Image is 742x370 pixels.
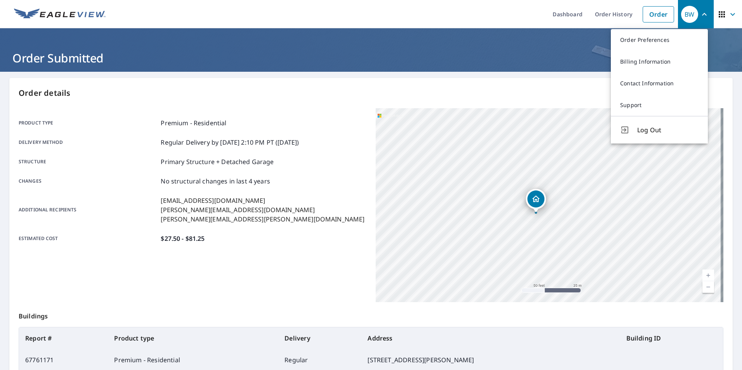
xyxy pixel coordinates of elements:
[643,6,674,22] a: Order
[161,118,226,128] p: Premium - Residential
[611,116,708,144] button: Log Out
[19,87,723,99] p: Order details
[19,157,158,166] p: Structure
[19,118,158,128] p: Product type
[637,125,699,135] span: Log Out
[611,94,708,116] a: Support
[19,302,723,327] p: Buildings
[161,234,205,243] p: $27.50 - $81.25
[611,51,708,73] a: Billing Information
[526,189,546,213] div: Dropped pin, building 1, Residential property, 12071 Santaluz Dr Fort Myers, FL 33913
[161,205,364,214] p: [PERSON_NAME][EMAIL_ADDRESS][DOMAIN_NAME]
[611,73,708,94] a: Contact Information
[14,9,106,20] img: EV Logo
[611,29,708,51] a: Order Preferences
[620,327,723,349] th: Building ID
[278,327,361,349] th: Delivery
[161,157,274,166] p: Primary Structure + Detached Garage
[161,176,270,186] p: No structural changes in last 4 years
[19,196,158,224] p: Additional recipients
[361,327,620,349] th: Address
[161,196,364,205] p: [EMAIL_ADDRESS][DOMAIN_NAME]
[19,176,158,186] p: Changes
[702,281,714,293] a: Current Level 19, Zoom Out
[108,327,278,349] th: Product type
[19,234,158,243] p: Estimated cost
[681,6,698,23] div: BW
[161,214,364,224] p: [PERSON_NAME][EMAIL_ADDRESS][PERSON_NAME][DOMAIN_NAME]
[161,138,299,147] p: Regular Delivery by [DATE] 2:10 PM PT ([DATE])
[702,270,714,281] a: Current Level 19, Zoom In
[19,138,158,147] p: Delivery method
[9,50,733,66] h1: Order Submitted
[19,327,108,349] th: Report #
